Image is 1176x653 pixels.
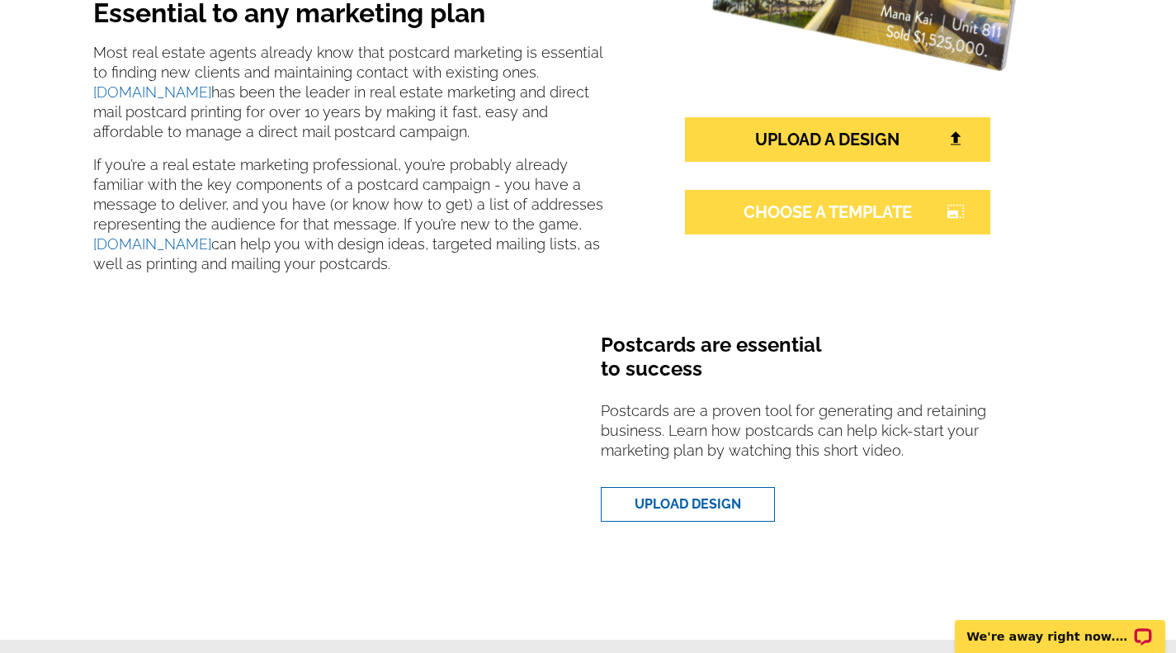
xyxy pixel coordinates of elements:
h4: Postcards are essential to success [601,334,1009,395]
i: photo_size_select_large [947,204,965,219]
a: UPLOAD A DESIGN [685,117,990,162]
a: CHOOSE A TEMPLATEphoto_size_select_large [685,190,990,234]
iframe: LiveChat chat widget [944,601,1176,653]
p: If you’re a real estate marketing professional, you’re probably already familiar with the key com... [93,155,608,274]
p: Postcards are a proven tool for generating and retaining business. Learn how postcards can help k... [601,401,1009,474]
a: [DOMAIN_NAME] [93,235,211,253]
a: UPLOAD DESIGN [601,487,775,522]
p: Most real estate agents already know that postcard marketing is essential to finding new clients ... [93,43,608,142]
a: [DOMAIN_NAME] [93,83,211,101]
